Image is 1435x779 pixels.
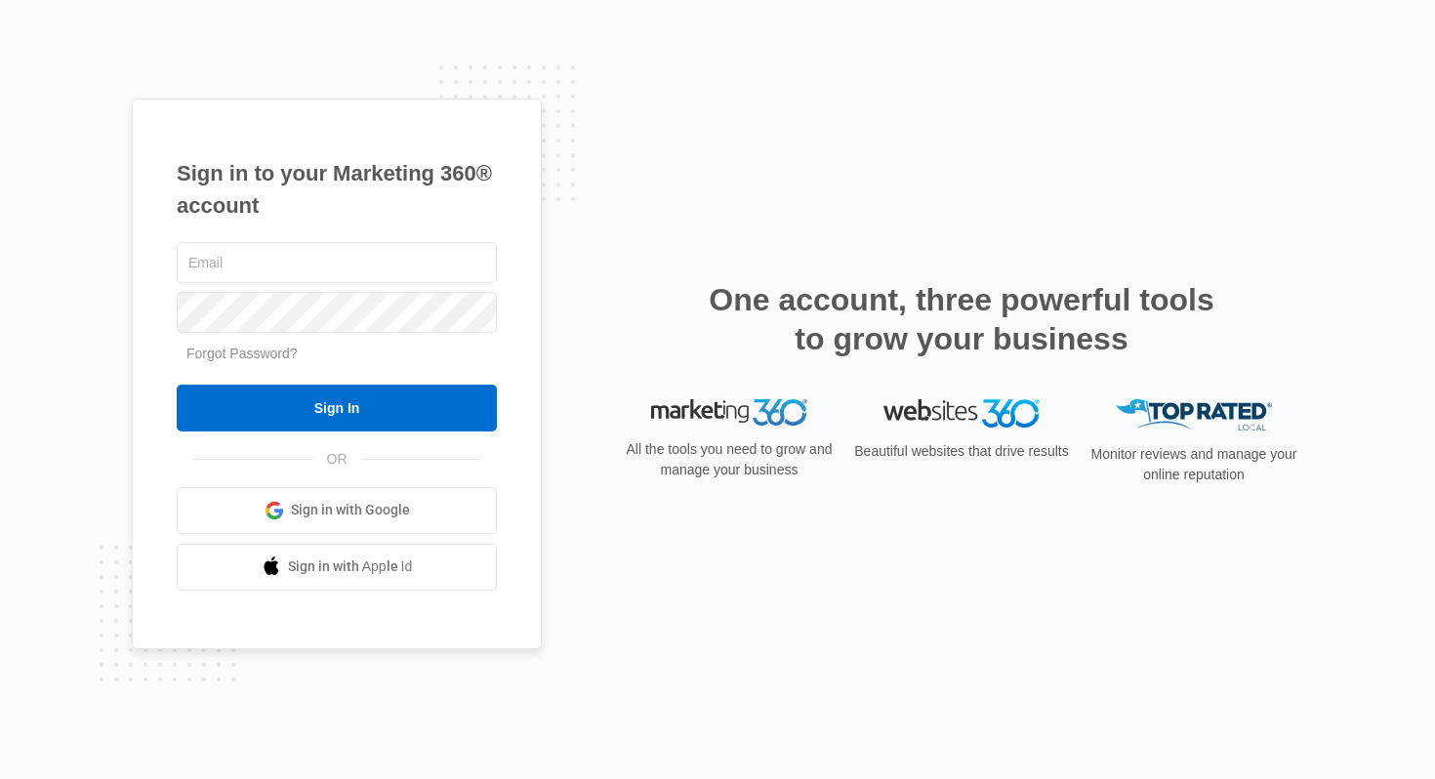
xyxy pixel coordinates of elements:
[313,449,361,470] span: OR
[177,544,497,591] a: Sign in with Apple Id
[177,487,497,534] a: Sign in with Google
[177,385,497,431] input: Sign In
[620,439,839,480] p: All the tools you need to grow and manage your business
[177,157,497,222] h1: Sign in to your Marketing 360® account
[288,556,413,577] span: Sign in with Apple Id
[186,346,298,361] a: Forgot Password?
[177,242,497,283] input: Email
[291,500,410,520] span: Sign in with Google
[1116,399,1272,431] img: Top Rated Local
[1085,444,1303,485] p: Monitor reviews and manage your online reputation
[651,399,807,427] img: Marketing 360
[852,441,1071,462] p: Beautiful websites that drive results
[703,280,1220,358] h2: One account, three powerful tools to grow your business
[883,399,1040,428] img: Websites 360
